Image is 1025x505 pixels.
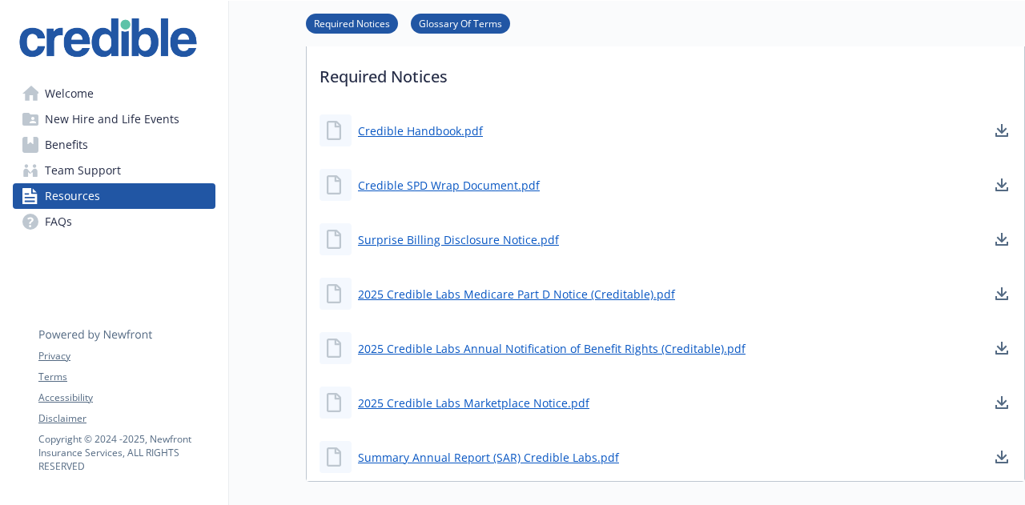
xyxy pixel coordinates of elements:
[992,230,1011,249] a: download document
[45,81,94,106] span: Welcome
[358,340,746,357] a: 2025 Credible Labs Annual Notification of Benefit Rights (Creditable).pdf
[992,121,1011,140] a: download document
[38,411,215,426] a: Disclaimer
[38,349,215,363] a: Privacy
[45,132,88,158] span: Benefits
[45,106,179,132] span: New Hire and Life Events
[992,339,1011,358] a: download document
[45,209,72,234] span: FAQs
[992,284,1011,303] a: download document
[13,158,215,183] a: Team Support
[38,432,215,473] p: Copyright © 2024 - 2025 , Newfront Insurance Services, ALL RIGHTS RESERVED
[411,15,510,30] a: Glossary Of Terms
[307,42,1024,102] p: Required Notices
[13,209,215,234] a: FAQs
[13,106,215,132] a: New Hire and Life Events
[13,81,215,106] a: Welcome
[38,391,215,405] a: Accessibility
[45,158,121,183] span: Team Support
[992,175,1011,194] a: download document
[358,122,483,139] a: Credible Handbook.pdf
[358,395,589,411] a: 2025 Credible Labs Marketplace Notice.pdf
[45,183,100,209] span: Resources
[13,132,215,158] a: Benefits
[358,286,675,303] a: 2025 Credible Labs Medicare Part D Notice (Creditable).pdf
[13,183,215,209] a: Resources
[992,393,1011,412] a: download document
[306,15,398,30] a: Required Notices
[38,370,215,384] a: Terms
[992,447,1011,467] a: download document
[358,177,540,194] a: Credible SPD Wrap Document.pdf
[358,231,559,248] a: Surprise Billing Disclosure Notice.pdf
[358,449,619,466] a: Summary Annual Report (SAR) Credible Labs.pdf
